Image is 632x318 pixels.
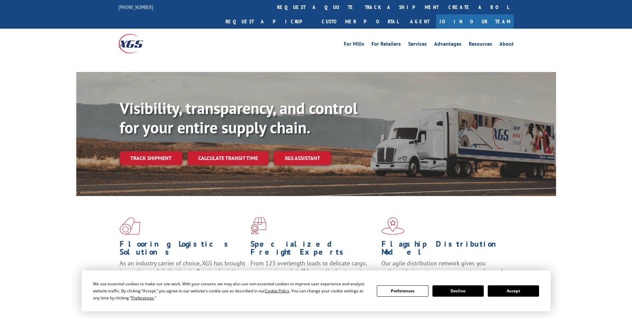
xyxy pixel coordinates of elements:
a: Advantages [434,41,461,49]
a: [PHONE_NUMBER] [119,4,153,10]
span: Cookie Policy [265,288,289,294]
div: Cookie Consent Prompt [82,270,551,311]
h1: Flooring Logistics Solutions [120,240,246,259]
a: Join Our Team [436,14,514,29]
h1: Flagship Distribution Model [381,240,507,259]
a: Customer Portal [317,14,403,29]
a: About [499,41,514,49]
button: Accept [488,285,539,297]
h1: Specialized Freight Experts [251,240,376,259]
a: XGS ASSISTANT [274,151,331,165]
span: Our agile distribution network gives you nationwide inventory management on demand. [381,259,504,275]
a: For Mills [344,41,364,49]
img: xgs-icon-flagship-distribution-model-red [381,217,404,235]
button: Decline [432,285,484,297]
p: From 123 overlength loads to delicate cargo, our experienced staff knows the best way to move you... [251,259,376,289]
div: We use essential cookies to make our site work. With your consent, we may also use non-essential ... [93,280,369,301]
img: xgs-icon-total-supply-chain-intelligence-red [120,217,140,235]
img: xgs-icon-focused-on-flooring-red [251,217,266,235]
a: Services [408,41,427,49]
a: Calculate transit time [188,151,269,165]
a: Track shipment [120,151,182,165]
span: Preferences [131,295,154,301]
a: Agent [403,14,436,29]
span: As an industry carrier of choice, XGS has brought innovation and dedication to flooring logistics... [120,259,245,283]
b: Visibility, transparency, and control for your entire supply chain. [120,98,357,138]
button: Preferences [377,285,428,297]
a: For Retailers [371,41,401,49]
a: Request a pickup [221,14,317,29]
a: Resources [469,41,492,49]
